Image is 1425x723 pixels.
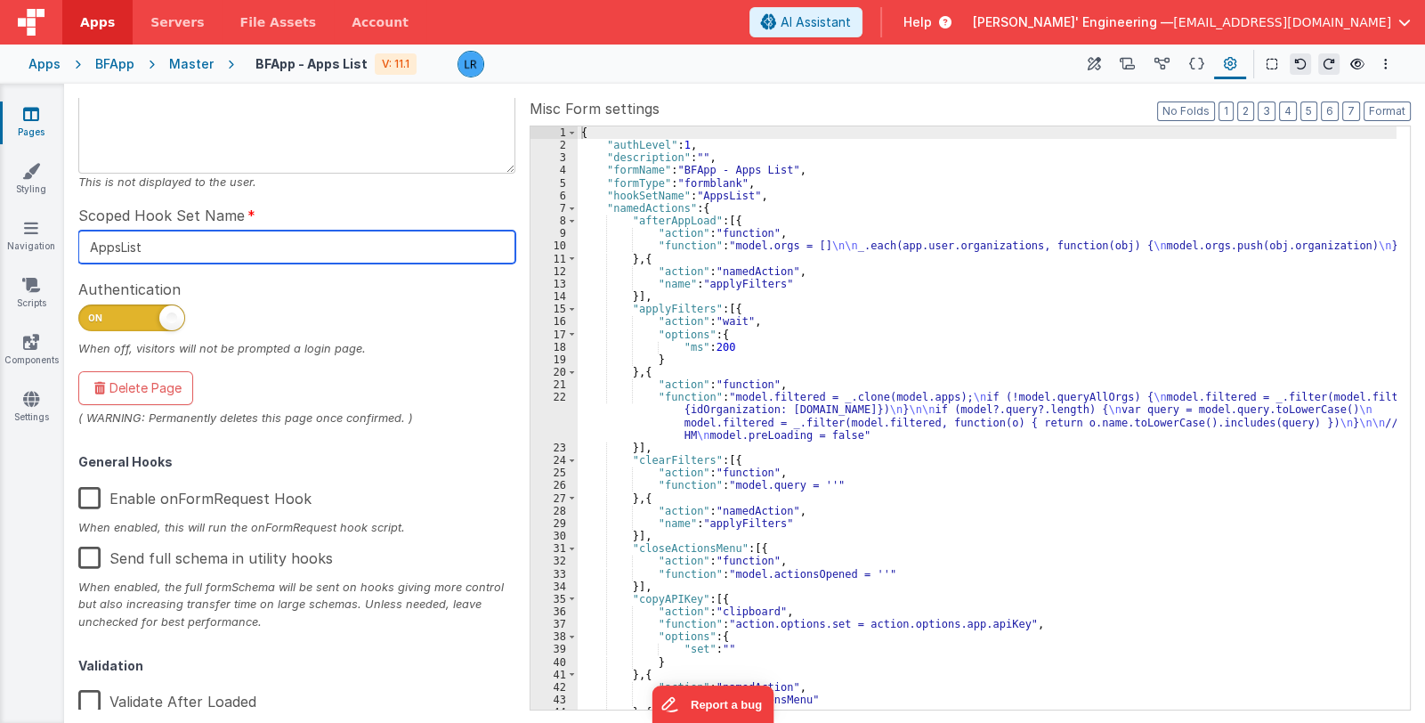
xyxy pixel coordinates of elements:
div: When off, visitors will not be prompted a login page. [78,340,515,357]
button: 3 [1258,102,1275,121]
div: 15 [530,303,578,315]
div: 42 [530,681,578,694]
div: 22 [530,391,578,442]
div: 43 [530,694,578,706]
div: When enabled, this will run the onFormRequest hook script. [78,519,515,536]
div: 9 [530,227,578,240]
span: Authentication [78,279,181,300]
span: Help [903,13,932,31]
div: 37 [530,618,578,630]
div: 28 [530,505,578,517]
img: 0cc89ea87d3ef7af341bf65f2365a7ce [458,52,483,77]
div: 21 [530,378,578,391]
button: 2 [1237,102,1254,121]
div: 18 [530,341,578,353]
div: 31 [530,542,578,555]
div: 36 [530,605,578,618]
div: 24 [530,454,578,467]
span: Misc Form settings [530,98,660,119]
div: 3 [530,151,578,164]
button: [PERSON_NAME]' Engineering — [EMAIL_ADDRESS][DOMAIN_NAME] [973,13,1411,31]
div: 44 [530,706,578,719]
div: 39 [530,643,578,655]
div: Apps [28,55,61,73]
button: 5 [1300,102,1317,121]
span: File Assets [240,13,317,31]
div: When enabled, the full formSchema will be sent on hooks giving more control but also increasing t... [78,579,515,630]
div: 1 [530,126,578,139]
div: 32 [530,555,578,567]
label: Validate After Loaded [78,679,256,718]
label: Enable onFormRequest Hook [78,476,312,515]
div: 4 [530,164,578,176]
button: 6 [1321,102,1339,121]
div: 7 [530,202,578,215]
div: 38 [530,630,578,643]
div: 8 [530,215,578,227]
span: Scoped Hook Set Name [78,205,245,226]
div: 23 [530,442,578,454]
div: 12 [530,265,578,278]
div: 27 [530,492,578,505]
div: 11 [530,253,578,265]
div: This is not displayed to the user. [78,174,515,191]
div: 16 [530,315,578,328]
div: 29 [530,517,578,530]
div: V: 11.1 [375,53,417,75]
span: [EMAIL_ADDRESS][DOMAIN_NAME] [1173,13,1391,31]
button: Format [1364,102,1411,121]
strong: General Hooks [78,454,173,469]
button: Options [1375,53,1397,75]
div: 34 [530,581,578,593]
div: BFApp [95,55,134,73]
iframe: Marker.io feedback button [652,686,773,723]
div: 13 [530,278,578,290]
span: [PERSON_NAME]' Engineering — [973,13,1173,31]
button: Delete Page [78,371,193,405]
div: 41 [530,669,578,681]
div: ( WARNING: Permanently deletes this page once confirmed. ) [78,410,515,426]
div: 5 [530,177,578,190]
div: 6 [530,190,578,202]
div: 30 [530,530,578,542]
div: 25 [530,467,578,479]
h4: BFApp - Apps List [255,57,368,70]
div: 20 [530,366,578,378]
div: 17 [530,329,578,341]
div: 33 [530,568,578,581]
div: Master [169,55,214,73]
button: AI Assistant [749,7,862,37]
strong: Validation [78,658,143,673]
button: 7 [1342,102,1360,121]
span: AI Assistant [781,13,851,31]
label: Send full schema in utility hooks [78,536,333,574]
button: No Folds [1157,102,1215,121]
span: Servers [150,13,204,31]
span: Apps [80,13,115,31]
div: 26 [530,479,578,491]
div: 2 [530,139,578,151]
div: 10 [530,240,578,252]
div: 14 [530,290,578,303]
div: 19 [530,353,578,366]
button: 1 [1219,102,1234,121]
div: 40 [530,656,578,669]
button: 4 [1279,102,1297,121]
div: 35 [530,593,578,605]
